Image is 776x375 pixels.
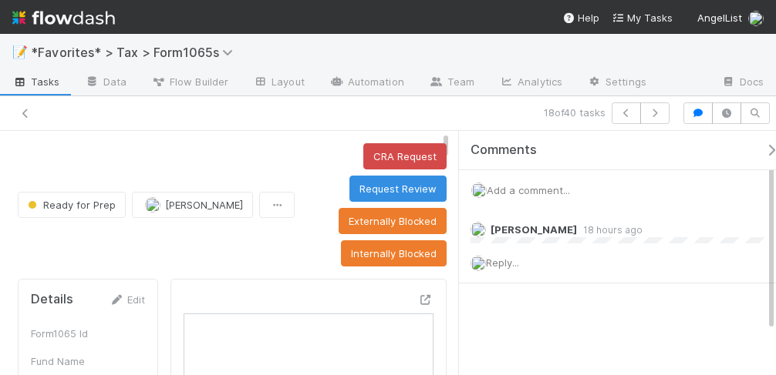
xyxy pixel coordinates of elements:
[748,11,764,26] img: avatar_711f55b7-5a46-40da-996f-bc93b6b86381.png
[31,292,73,307] h5: Details
[697,12,742,24] span: AngelList
[165,199,243,211] span: [PERSON_NAME]
[363,143,447,169] button: CRA Request
[486,256,519,269] span: Reply...
[612,10,673,25] a: My Tasks
[612,12,673,24] span: My Tasks
[31,45,241,60] span: *Favorites* > Tax > Form1065s
[12,45,28,59] span: 📝
[73,71,139,95] a: Data
[544,105,606,120] span: 18 of 40 tasks
[109,293,145,306] a: Edit
[139,71,241,95] a: Flow Builder
[577,224,643,236] span: 18 hours ago
[709,71,776,95] a: Docs
[417,71,487,95] a: Team
[31,326,147,341] div: Form1065 Id
[12,5,115,31] img: logo-inverted-e16ddd16eac7371096b0.svg
[317,71,417,95] a: Automation
[132,192,253,218] button: [PERSON_NAME]
[471,142,537,158] span: Comments
[575,71,659,95] a: Settings
[471,222,486,237] img: avatar_711f55b7-5a46-40da-996f-bc93b6b86381.png
[349,176,447,202] button: Request Review
[151,74,228,89] span: Flow Builder
[471,182,487,198] img: avatar_711f55b7-5a46-40da-996f-bc93b6b86381.png
[25,199,116,211] span: Ready for Prep
[12,74,60,89] span: Tasks
[562,10,599,25] div: Help
[487,184,570,196] span: Add a comment...
[491,223,577,236] span: [PERSON_NAME]
[471,256,486,271] img: avatar_711f55b7-5a46-40da-996f-bc93b6b86381.png
[341,240,447,266] button: Internally Blocked
[18,192,126,218] button: Ready for Prep
[339,208,447,234] button: Externally Blocked
[145,197,160,213] img: avatar_711f55b7-5a46-40da-996f-bc93b6b86381.png
[31,353,147,369] div: Fund Name
[487,71,575,95] a: Analytics
[241,71,317,95] a: Layout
